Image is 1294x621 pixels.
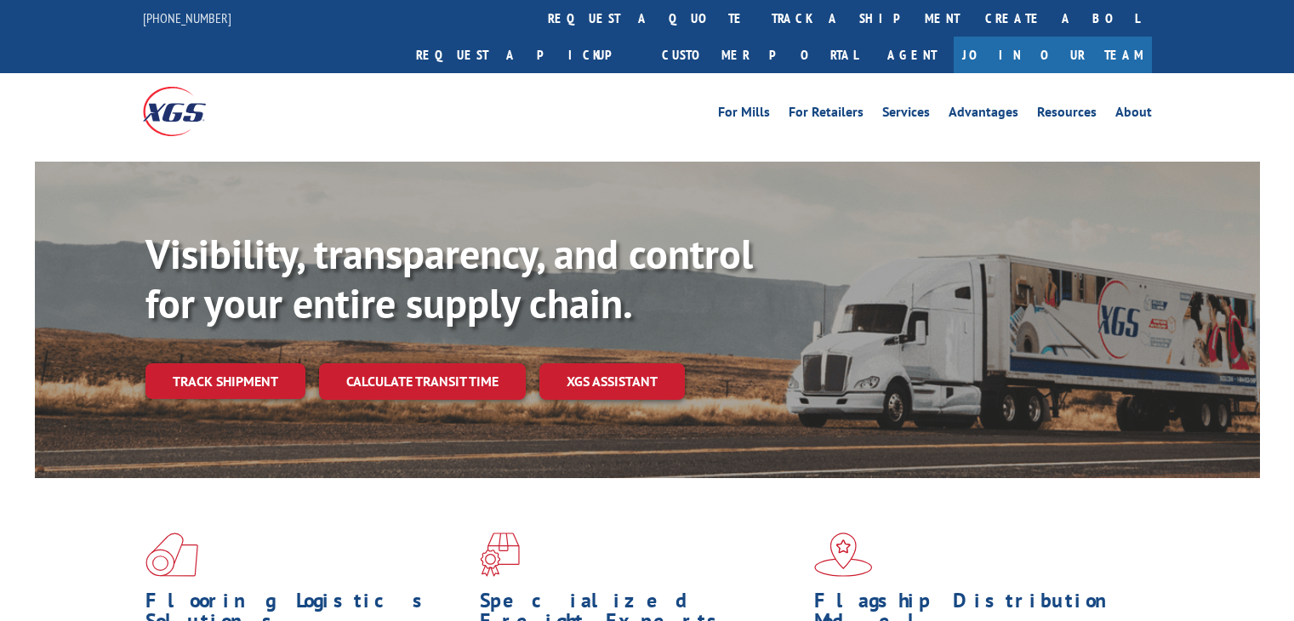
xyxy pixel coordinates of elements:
[403,37,649,73] a: Request a pickup
[143,9,231,26] a: [PHONE_NUMBER]
[870,37,954,73] a: Agent
[954,37,1152,73] a: Join Our Team
[145,533,198,577] img: xgs-icon-total-supply-chain-intelligence-red
[319,363,526,400] a: Calculate transit time
[539,363,685,400] a: XGS ASSISTANT
[718,105,770,124] a: For Mills
[145,227,753,329] b: Visibility, transparency, and control for your entire supply chain.
[949,105,1018,124] a: Advantages
[649,37,870,73] a: Customer Portal
[1115,105,1152,124] a: About
[814,533,873,577] img: xgs-icon-flagship-distribution-model-red
[1037,105,1097,124] a: Resources
[145,363,305,399] a: Track shipment
[789,105,864,124] a: For Retailers
[882,105,930,124] a: Services
[480,533,520,577] img: xgs-icon-focused-on-flooring-red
